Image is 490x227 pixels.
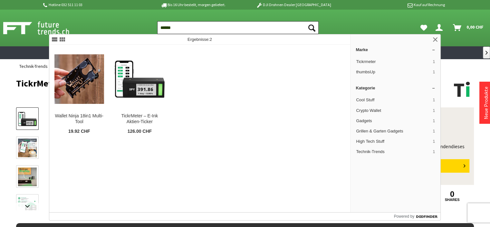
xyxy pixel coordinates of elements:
[417,21,430,34] a: Meine Favoriten
[344,1,445,9] p: Kauf auf Rechnung
[210,37,212,42] span: 2
[466,22,484,32] span: 0,00 CHF
[356,69,430,75] span: thumbsUp
[394,213,414,219] span: Powered by
[115,113,165,125] div: TickrMeter – E-Ink Aktien-Ticker
[42,1,143,9] p: Hotline 032 511 11 03
[356,118,430,124] span: Gadgets
[115,60,165,98] img: TickrMeter – E-Ink Aktien-Ticker
[394,213,441,220] a: Powered by
[356,108,430,113] span: Crypto Wallet
[110,45,170,140] a: TickrMeter – E-Ink Aktien-Ticker TickrMeter – E-Ink Aktien-Ticker 126.00 CHF
[305,21,319,34] button: Suchen
[16,78,382,88] h1: TickrMeter – E-Ink Aktien-Ticker
[433,69,435,75] span: 1
[356,139,430,144] span: High Tech Stuff
[433,128,435,134] span: 1
[433,118,435,124] span: 1
[356,128,430,134] span: Grillen & Garten Gadgets
[54,113,104,125] div: Wallet Ninja 18in1 Multi-Tool
[433,21,448,34] a: Dein Konto
[433,139,435,144] span: 1
[351,45,440,55] a: Marke
[3,20,83,36] img: Shop Futuretrends - zur Startseite wechseln
[433,97,435,103] span: 1
[351,83,440,93] a: Kategorie
[16,59,51,73] a: Technik-Trends
[485,51,488,55] span: 
[128,129,152,134] span: 126.00 CHF
[187,37,212,42] span: Ergebnisse:
[49,45,110,140] a: Wallet Ninja 18in1 Multi-Tool Wallet Ninja 18in1 Multi-Tool 19.92 CHF
[483,86,489,119] a: Neue Produkte
[433,59,435,65] span: 1
[143,1,243,9] p: Bis 16 Uhr bestellt, morgen geliefert.
[450,21,487,34] a: Warenkorb
[157,21,318,34] input: Produkt, Marke, Kategorie, EAN, Artikelnummer…
[19,63,48,69] span: Technik-Trends
[451,78,474,101] img: Tickrmeter
[356,59,430,65] span: Tickrmeter
[54,54,104,104] img: Wallet Ninja 18in1 Multi-Tool
[356,149,430,155] span: Technik-Trends
[68,129,90,134] span: 19.92 CHF
[433,149,435,155] span: 1
[431,191,473,198] a: 0
[433,108,435,113] span: 1
[243,1,344,9] p: DJI Drohnen Dealer [GEOGRAPHIC_DATA]
[356,97,430,103] span: Cool Stuff
[431,198,473,202] a: shares
[18,112,37,126] img: Vorschau: TickrMeter – E-Ink Aktien-Ticker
